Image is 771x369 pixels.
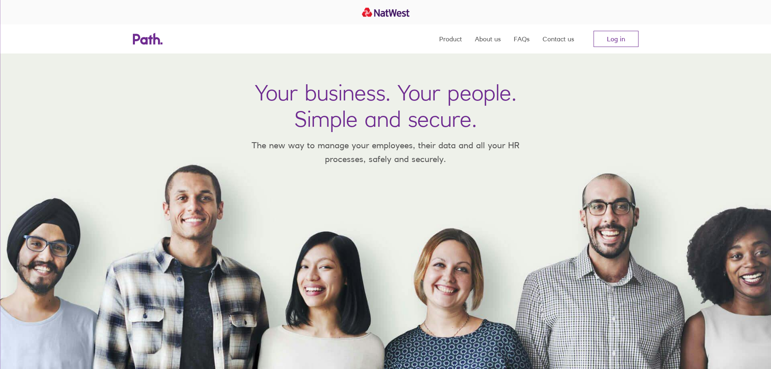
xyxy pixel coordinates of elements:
a: About us [475,24,501,53]
a: FAQs [514,24,530,53]
a: Product [439,24,462,53]
p: The new way to manage your employees, their data and all your HR processes, safely and securely. [240,139,532,166]
h1: Your business. Your people. Simple and secure. [255,79,517,132]
a: Contact us [542,24,574,53]
a: Log in [594,31,639,47]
